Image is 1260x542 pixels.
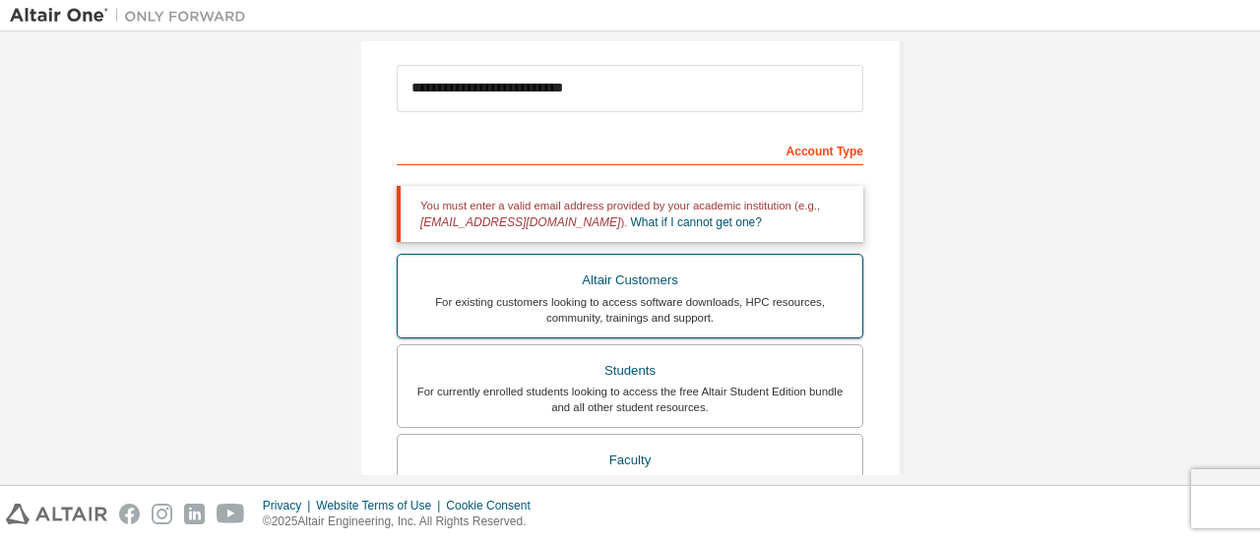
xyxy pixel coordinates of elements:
[263,513,542,530] p: © 2025 Altair Engineering, Inc. All Rights Reserved.
[409,474,850,506] div: For faculty & administrators of academic institutions administering students and accessing softwa...
[397,134,863,165] div: Account Type
[119,504,140,524] img: facebook.svg
[217,504,245,524] img: youtube.svg
[397,186,863,242] div: You must enter a valid email address provided by your academic institution (e.g., ).
[6,504,107,524] img: altair_logo.svg
[409,267,850,294] div: Altair Customers
[184,504,205,524] img: linkedin.svg
[409,294,850,326] div: For existing customers looking to access software downloads, HPC resources, community, trainings ...
[10,6,256,26] img: Altair One
[631,215,762,229] a: What if I cannot get one?
[152,504,172,524] img: instagram.svg
[263,498,316,513] div: Privacy
[409,447,850,474] div: Faculty
[316,498,446,513] div: Website Terms of Use
[409,357,850,385] div: Students
[446,498,541,513] div: Cookie Consent
[409,384,850,415] div: For currently enrolled students looking to access the free Altair Student Edition bundle and all ...
[420,215,620,229] span: [EMAIL_ADDRESS][DOMAIN_NAME]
